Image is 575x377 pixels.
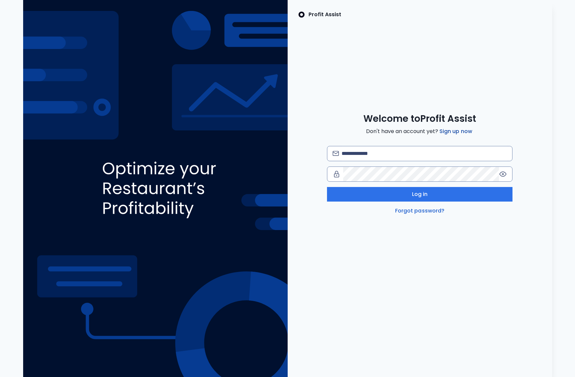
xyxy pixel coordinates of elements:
[363,113,476,125] span: Welcome to Profit Assist
[438,127,473,135] a: Sign up now
[327,187,512,202] button: Log in
[366,127,473,135] span: Don't have an account yet?
[412,190,428,198] span: Log in
[333,151,339,156] img: email
[309,11,342,19] p: Profit Assist
[394,207,446,215] a: Forgot password?
[298,11,305,19] img: SpotOn Logo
